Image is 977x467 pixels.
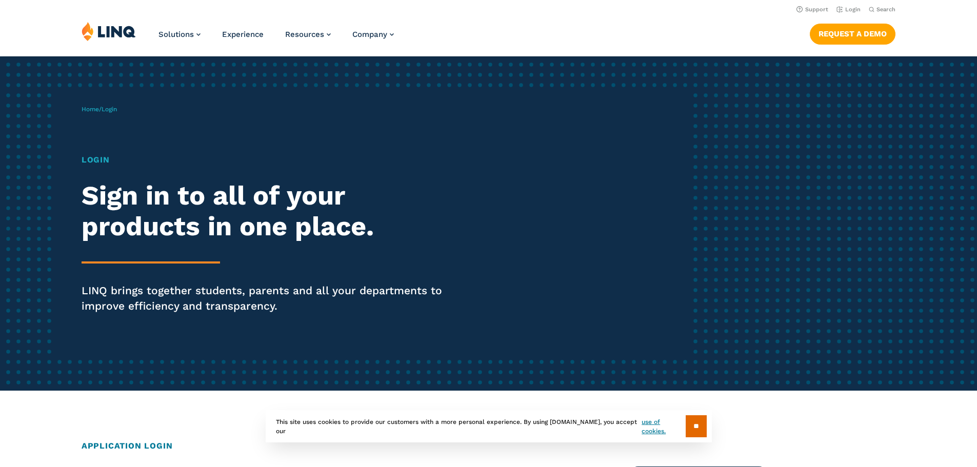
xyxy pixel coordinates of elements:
[836,6,861,13] a: Login
[352,30,387,39] span: Company
[82,283,458,314] p: LINQ brings together students, parents and all your departments to improve efficiency and transpa...
[102,106,117,113] span: Login
[869,6,895,13] button: Open Search Bar
[285,30,331,39] a: Resources
[222,30,264,39] a: Experience
[82,154,458,166] h1: Login
[796,6,828,13] a: Support
[352,30,394,39] a: Company
[82,22,136,41] img: LINQ | K‑12 Software
[82,106,117,113] span: /
[876,6,895,13] span: Search
[158,22,394,55] nav: Primary Navigation
[266,410,712,442] div: This site uses cookies to provide our customers with a more personal experience. By using [DOMAIN...
[82,180,458,242] h2: Sign in to all of your products in one place.
[810,24,895,44] a: Request a Demo
[285,30,324,39] span: Resources
[158,30,201,39] a: Solutions
[810,22,895,44] nav: Button Navigation
[158,30,194,39] span: Solutions
[642,417,685,436] a: use of cookies.
[82,106,99,113] a: Home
